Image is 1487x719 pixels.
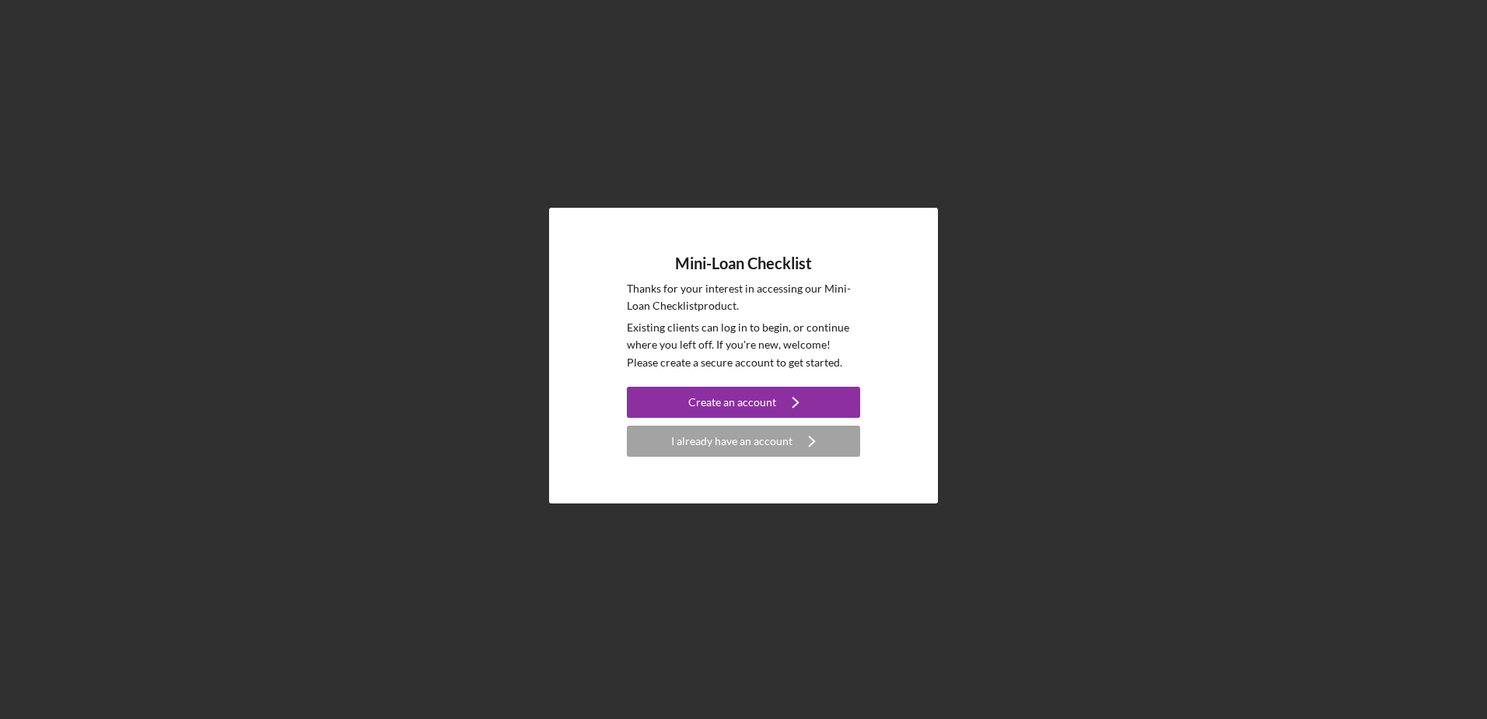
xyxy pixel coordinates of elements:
[671,426,792,457] div: I already have an account
[627,387,860,418] button: Create an account
[688,387,776,418] div: Create an account
[627,387,860,422] a: Create an account
[627,426,860,457] button: I already have an account
[627,319,860,371] p: Existing clients can log in to begin, or continue where you left off. If you're new, welcome! Ple...
[675,254,812,272] h4: Mini-Loan Checklist
[627,280,860,315] p: Thanks for your interest in accessing our Mini-Loan Checklist product.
